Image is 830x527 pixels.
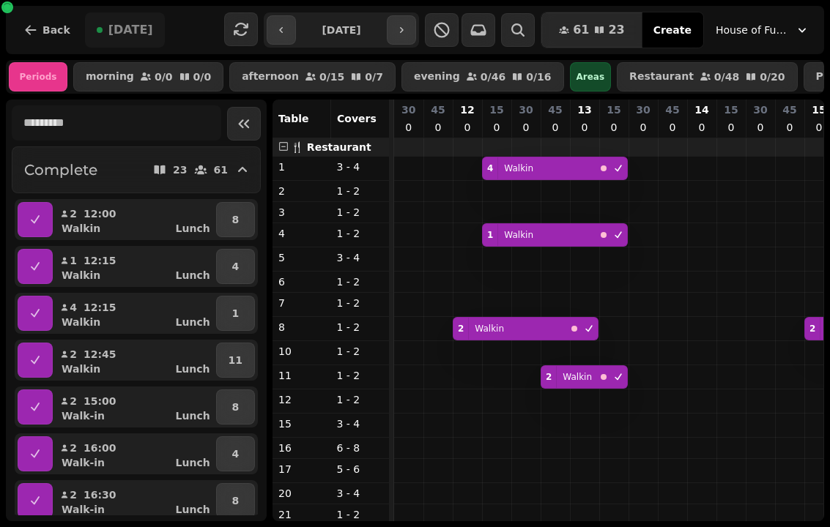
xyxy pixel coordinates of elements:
[278,416,325,431] p: 15
[278,113,309,124] span: Table
[278,296,325,310] p: 7
[278,441,325,455] p: 16
[69,206,78,221] p: 2
[707,17,818,43] button: House of Fu Manchester
[12,12,82,48] button: Back
[760,72,785,82] p: 0 / 20
[504,162,533,174] p: Walkin
[62,221,100,236] p: Walkin
[24,160,97,180] h2: Complete
[216,436,255,471] button: 4
[278,184,325,198] p: 2
[84,300,116,315] p: 12:15
[520,120,532,135] p: 0
[62,362,100,376] p: Walkin
[42,25,70,35] span: Back
[337,296,384,310] p: 1 - 2
[460,102,474,117] p: 12
[809,323,815,334] div: 2
[242,71,299,83] p: afternoon
[401,62,564,91] button: evening0/460/16
[716,23,789,37] span: House of Fu Manchester
[291,141,371,153] span: 🍴 Restaurant
[56,202,213,237] button: 212:00WalkinLunch
[458,323,464,334] div: 2
[176,502,210,517] p: Lunch
[193,72,212,82] p: 0 / 0
[214,165,228,175] p: 61
[414,71,460,83] p: evening
[337,368,384,383] p: 1 - 2
[337,184,384,198] p: 1 - 2
[462,120,473,135] p: 0
[642,12,703,48] button: Create
[487,162,493,174] div: 4
[85,12,165,48] button: [DATE]
[278,226,325,241] p: 4
[724,102,738,117] p: 15
[216,296,255,331] button: 1
[278,160,325,174] p: 1
[401,102,415,117] p: 30
[176,221,210,236] p: Lunch
[56,296,213,331] button: 412:15WalkinLunch
[216,389,255,425] button: 8
[278,274,325,289] p: 6
[176,455,210,470] p: Lunch
[56,436,213,471] button: 216:00Walk-inLunch
[337,416,384,431] p: 3 - 4
[337,274,384,289] p: 1 - 2
[176,268,210,283] p: Lunch
[694,102,708,117] p: 14
[86,71,134,83] p: morning
[337,226,384,241] p: 1 - 2
[278,344,325,359] p: 10
[231,493,239,508] p: 8
[403,120,415,135] p: 0
[636,102,650,117] p: 30
[526,72,551,82] p: 0 / 16
[62,455,105,470] p: Walk-in
[56,343,213,378] button: 212:45WalkinLunch
[579,120,590,135] p: 0
[725,120,737,135] p: 0
[84,253,116,268] p: 12:15
[278,486,325,501] p: 20
[617,62,797,91] button: Restaurant0/480/20
[546,371,552,383] div: 2
[782,102,796,117] p: 45
[607,102,620,117] p: 15
[229,62,396,91] button: afternoon0/150/7
[432,120,444,135] p: 0
[84,441,116,455] p: 16:00
[696,120,708,135] p: 0
[519,102,533,117] p: 30
[491,120,503,135] p: 0
[337,113,377,124] span: Covers
[278,320,325,334] p: 8
[337,205,384,220] p: 1 - 2
[337,344,384,359] p: 1 - 2
[504,229,533,241] p: Walkin
[56,249,213,284] button: 112:15WalkinLunch
[573,24,589,36] span: 61
[56,483,213,518] button: 216:30Walk-inLunch
[278,462,325,476] p: 17
[608,120,620,135] p: 0
[337,486,384,501] p: 3 - 4
[69,300,78,315] p: 4
[784,120,796,135] p: 0
[62,408,105,423] p: Walk-in
[813,120,825,135] p: 0
[475,323,504,334] p: Walkin
[577,102,591,117] p: 13
[278,368,325,383] p: 11
[570,62,612,91] div: Areas
[216,249,255,284] button: 4
[549,120,561,135] p: 0
[12,146,261,193] button: Complete2361
[608,24,624,36] span: 23
[541,12,642,48] button: 6123
[629,71,694,83] p: Restaurant
[337,392,384,407] p: 1 - 2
